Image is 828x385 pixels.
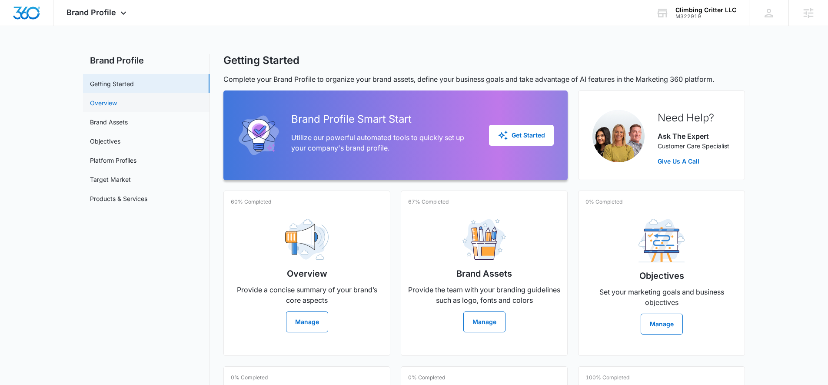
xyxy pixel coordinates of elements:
p: 0% Completed [585,198,622,206]
button: Manage [286,311,328,332]
p: Utilize our powerful automated tools to quickly set up your company's brand profile. [291,132,475,153]
h1: Getting Started [223,54,299,67]
h2: Need Help? [658,110,729,126]
div: account id [675,13,736,20]
p: 0% Completed [231,374,268,382]
p: Customer Care Specialist [658,141,729,151]
a: Products & Services [90,194,147,203]
h2: Brand Assets [456,267,512,280]
img: Ask the Expert [592,110,645,162]
span: Brand Profile [67,8,116,17]
div: Get Started [498,130,545,141]
a: 0% CompletedObjectivesSet your marketing goals and business objectivesManage [578,191,745,356]
a: Brand Assets [90,117,128,127]
p: Provide a concise summary of your brand’s core aspects [231,285,383,305]
button: Manage [463,311,505,332]
button: Manage [641,314,683,335]
p: 67% Completed [408,198,449,206]
p: Complete your Brand Profile to organize your brand assets, define your business goals and take ad... [223,74,745,84]
a: Getting Started [90,79,134,88]
a: 67% CompletedBrand AssetsProvide the team with your branding guidelines such as logo, fonts and c... [401,191,568,356]
p: Set your marketing goals and business objectives [585,287,738,308]
a: Target Market [90,175,131,184]
p: Provide the team with your branding guidelines such as logo, fonts and colors [408,285,560,305]
div: account name [675,7,736,13]
button: Get Started [489,125,554,146]
p: 0% Completed [408,374,445,382]
a: Overview [90,98,117,107]
a: Give Us A Call [658,157,729,166]
h2: Brand Profile [83,54,209,67]
p: 100% Completed [585,374,629,382]
p: Ask the Expert [658,131,729,141]
a: Objectives [90,137,120,146]
h2: Overview [287,267,327,280]
a: Platform Profiles [90,156,136,165]
a: 60% CompletedOverviewProvide a concise summary of your brand’s core aspectsManage [223,191,390,356]
h2: Brand Profile Smart Start [291,111,475,127]
p: 60% Completed [231,198,271,206]
h2: Objectives [639,269,684,282]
